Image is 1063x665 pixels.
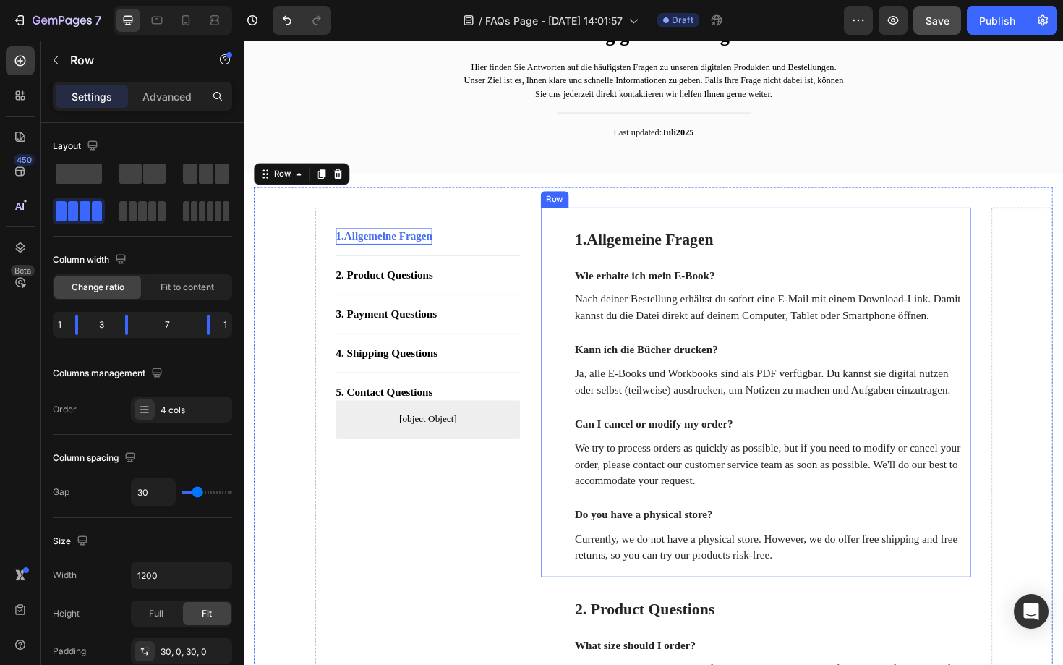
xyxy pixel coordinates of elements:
button: Publish [967,6,1028,35]
p: Can I cancel or modify my order? [351,399,769,415]
div: 1 [56,315,64,335]
div: Column width [53,250,129,270]
div: Height [53,607,80,620]
button: 7 [6,6,108,35]
p: We try to process orders as quickly as possible, but if you need to modify or cancel your order, ... [351,423,769,475]
div: 30, 0, 30, 0 [161,645,229,658]
div: Size [53,532,91,551]
p: What size should I order? [351,634,769,649]
div: Open Intercom Messenger [1014,594,1049,629]
div: Width [53,569,77,582]
h2: Rich Text Editor. Editing area: main [349,199,770,224]
a: 4. Shipping Questions [98,323,205,340]
div: 1 [221,315,229,335]
p: Nach deiner Bestellung erhältst du sofort eine E-Mail mit einem Download-Link. Damit kannst du di... [351,266,769,300]
a: 3. Payment Questions [98,281,205,299]
div: Row [317,162,341,175]
span: Save [926,14,949,27]
span: FAQs Page - [DATE] 14:01:57 [485,13,623,28]
p: 7 [95,12,101,29]
div: 4 cols [161,404,229,417]
a: 2. Product Questions [98,240,200,258]
div: Row [29,135,53,148]
iframe: Design area [244,41,1063,665]
div: Beta [11,265,35,276]
button: Save [913,6,961,35]
div: Padding [53,645,86,658]
strong: Allgemeine Fragen [106,201,200,213]
a: Rich Text Editor. Editing area: main [98,199,200,216]
div: Rich Text Editor. Editing area: main [349,319,770,337]
span: Fit [202,607,212,620]
span: Fit to content [161,281,214,294]
div: Rich Text Editor. Editing area: main [349,264,770,302]
strong: 2025 [458,92,477,103]
span: / [479,13,482,28]
p: Currently, we do not have a physical store. However, we do offer free shipping and free returns, ... [351,520,769,554]
div: 3 [90,315,114,335]
input: Auto [132,562,231,588]
span: Full [149,607,163,620]
strong: Juli [443,92,458,103]
p: Kann ich die Bücher drucken? [351,321,769,336]
div: Order [53,403,77,416]
input: Auto [132,479,175,505]
p: Row [70,51,193,69]
div: Columns management [53,364,166,384]
p: Settings [72,89,112,104]
p: Do you have a physical store? [351,496,769,511]
p: Ja, alle E-Books und Workbooks sind als PDF verfügbar. Du kannst sie digital nutzen oder selbst (... [351,344,769,379]
span: [object Object] [98,393,293,410]
p: 1. [98,199,200,216]
div: Rich Text Editor. Editing area: main [349,241,770,259]
span: Change ratio [72,281,124,294]
p: 2. Product Questions [351,592,769,614]
div: 450 [14,154,35,166]
p: 1. [351,200,769,222]
div: Undo/Redo [273,6,331,35]
a: 5. Contact Questions [98,364,200,381]
div: Layout [53,137,101,156]
div: Rich Text Editor. Editing area: main [349,343,770,381]
strong: Allgemeine Fragen [363,202,498,220]
p: Wie erhalte ich mein E-Book? [351,242,769,258]
div: Gap [53,486,69,499]
div: 7 [140,315,195,335]
div: Column spacing [53,449,139,468]
p: Advanced [142,89,192,104]
span: Draft [672,14,693,27]
div: Publish [979,13,1015,28]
